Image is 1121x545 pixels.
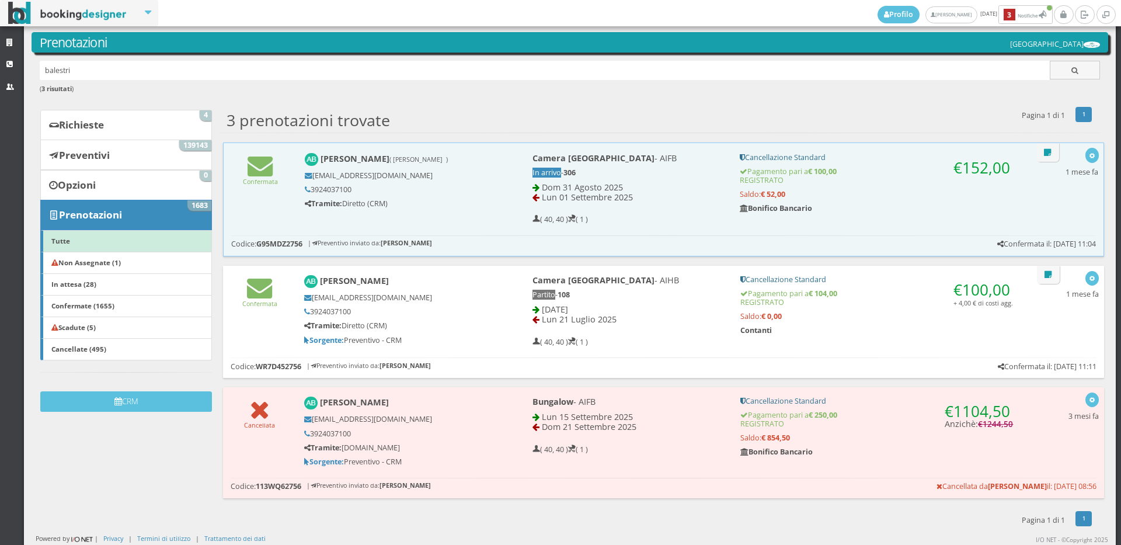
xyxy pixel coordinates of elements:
[231,482,301,491] h5: Codice:
[1004,9,1015,21] b: 3
[51,279,96,289] b: In attesa (28)
[878,6,920,23] a: Profilo
[532,290,725,299] h5: -
[40,295,212,317] a: Confermate (1655)
[761,311,782,321] strong: € 0,00
[308,239,432,247] h6: | Preventivo inviato da:
[304,321,342,331] b: Tramite:
[978,419,1013,429] span: €
[563,168,576,178] b: 306
[532,338,588,346] h5: ( 40, 40 ) ( 1 )
[740,289,1015,307] h5: Pagamento pari a REGISTRATO
[945,401,1010,422] span: €
[304,321,493,330] h5: Diretto (CRM)
[320,397,389,408] b: [PERSON_NAME]
[761,433,790,443] strong: € 854,50
[740,312,1015,321] h5: Saldo:
[809,410,837,420] strong: € 250,00
[304,307,493,316] h5: 3924037100
[1066,168,1098,176] h5: 1 mese fa
[40,273,212,296] a: In attesa (28)
[51,236,70,245] b: Tutte
[962,279,1010,300] span: 100,00
[307,482,431,490] h6: | Preventivo inviato da:
[305,199,342,209] b: Tramite:
[204,534,266,543] a: Trattamento dei dati
[558,290,570,300] b: 108
[1022,111,1065,120] h5: Pagina 1 di 1
[1066,290,1099,298] h5: 1 mese fa
[305,199,493,208] h5: Diretto (CRM)
[321,153,448,164] b: [PERSON_NAME]
[542,314,617,325] span: Lun 21 Luglio 2025
[532,397,725,407] h4: - AIFB
[51,258,121,267] b: Non Assegnate (1)
[40,35,1101,50] h3: Prenotazioni
[740,190,1014,199] h5: Saldo:
[304,336,493,345] h5: Preventivo - CRM
[380,481,431,490] b: [PERSON_NAME]
[945,397,1015,430] h4: Anzichè:
[532,153,724,163] h4: - AIFB
[1022,516,1065,525] h5: Pagina 1 di 1
[307,362,431,370] h6: | Preventivo inviato da:
[937,482,1096,491] h5: Cancellata da il: [DATE] 08:56
[200,171,211,181] span: 0
[740,167,1014,185] h5: Pagamento pari a REGISTRATO
[988,481,1047,491] b: [PERSON_NAME]
[389,155,448,164] small: ( [PERSON_NAME] )
[761,189,785,199] strong: € 52,00
[304,443,493,452] h5: [DOMAIN_NAME]
[740,275,1015,284] h5: Cancellazione Standard
[953,279,1010,300] span: €
[998,362,1096,371] h5: Confermata il: [DATE] 11:11
[380,361,431,370] b: [PERSON_NAME]
[1010,40,1100,48] h5: [GEOGRAPHIC_DATA]
[59,148,110,162] b: Preventivi
[532,275,725,285] h4: - AIHB
[231,362,301,371] h5: Codice:
[40,200,212,230] a: Prenotazioni 1683
[40,317,212,339] a: Scadute (5)
[740,411,1015,428] h5: Pagamento pari a REGISTRATO
[809,289,837,298] strong: € 104,00
[320,275,389,286] b: [PERSON_NAME]
[69,534,95,544] img: ionet_small_logo.png
[740,397,1015,405] h5: Cancellazione Standard
[51,301,114,310] b: Confermate (1655)
[740,447,813,457] b: Bonifico Bancario
[997,239,1096,248] h5: Confermata il: [DATE] 11:04
[740,325,772,335] b: Contanti
[305,185,493,194] h5: 3924037100
[256,481,301,491] b: 113WQ62756
[40,110,212,140] a: Richieste 4
[532,168,561,178] span: In arrivo
[8,2,127,25] img: BookingDesigner.com
[304,457,344,467] b: Sorgente:
[304,457,493,466] h5: Preventivo - CRM
[1084,41,1100,48] img: ea773b7e7d3611ed9c9d0608f5526cb6.png
[542,411,633,422] span: Lun 15 Settembre 2025
[532,215,588,224] h5: ( 40, 40 ) ( 1 )
[41,84,72,93] b: 3 risultati
[103,534,123,543] a: Privacy
[925,6,977,23] a: [PERSON_NAME]
[542,304,568,315] span: [DATE]
[305,153,318,166] img: Arianna Balestri
[243,168,278,186] a: Confermata
[1075,107,1092,122] a: 1
[231,239,302,248] h5: Codice:
[40,170,212,200] a: Opzioni 0
[304,415,493,423] h5: [EMAIL_ADDRESS][DOMAIN_NAME]
[740,203,812,213] b: Bonifico Bancario
[542,192,633,203] span: Lun 01 Settembre 2025
[59,208,122,221] b: Prenotazioni
[808,166,837,176] strong: € 100,00
[878,5,1054,24] span: [DATE]
[200,110,211,121] span: 4
[59,118,104,131] b: Richieste
[998,5,1053,24] button: 3Notifiche
[532,396,573,407] b: Bungalow
[179,140,211,151] span: 139143
[532,275,655,286] b: Camera [GEOGRAPHIC_DATA]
